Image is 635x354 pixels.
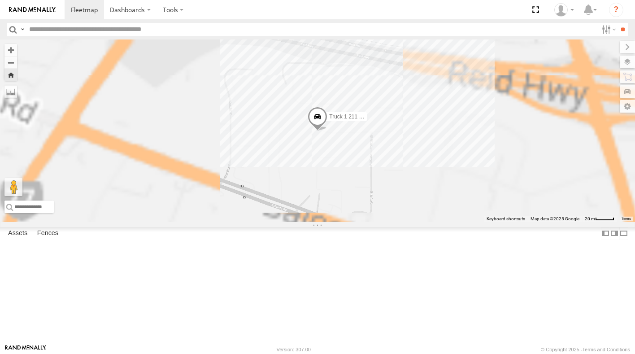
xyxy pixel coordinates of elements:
[583,347,630,352] a: Terms and Conditions
[619,227,628,240] label: Hide Summary Table
[531,216,579,221] span: Map data ©2025 Google
[9,7,56,13] img: rand-logo.svg
[610,227,619,240] label: Dock Summary Table to the Right
[329,114,383,120] span: Truck 1 211 1CAO942
[19,23,26,36] label: Search Query
[620,100,635,113] label: Map Settings
[609,3,623,17] i: ?
[4,85,17,98] label: Measure
[622,217,631,221] a: Terms (opens in new tab)
[487,216,525,222] button: Keyboard shortcuts
[4,44,17,56] button: Zoom in
[582,216,617,222] button: Map Scale: 20 m per 39 pixels
[4,69,17,81] button: Zoom Home
[601,227,610,240] label: Dock Summary Table to the Left
[541,347,630,352] div: © Copyright 2025 -
[4,56,17,69] button: Zoom out
[551,3,577,17] div: Jessa Tolentino
[277,347,311,352] div: Version: 307.00
[5,345,46,354] a: Visit our Website
[4,227,32,240] label: Assets
[33,227,63,240] label: Fences
[4,178,22,196] button: Drag Pegman onto the map to open Street View
[585,216,595,221] span: 20 m
[598,23,618,36] label: Search Filter Options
